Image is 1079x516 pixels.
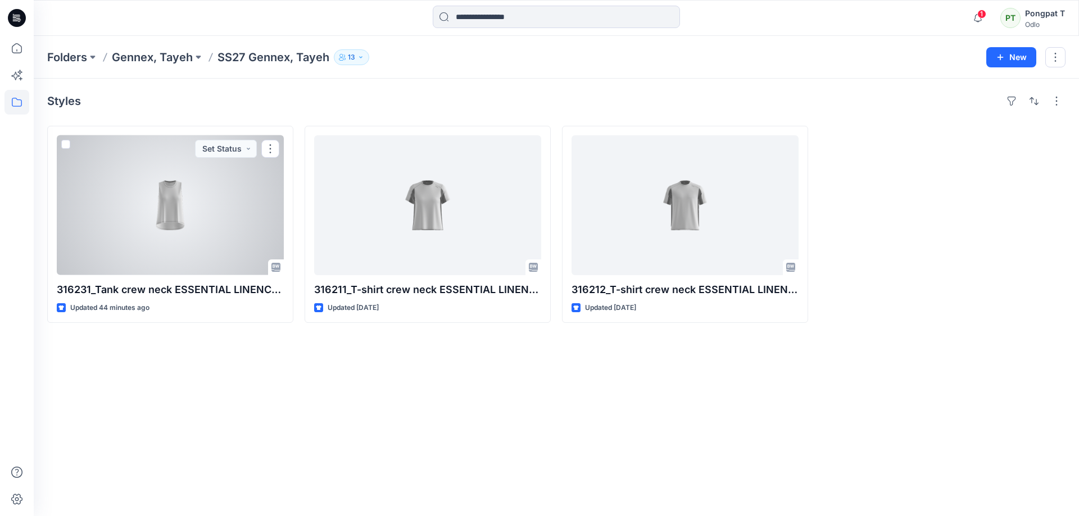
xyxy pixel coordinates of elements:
[348,51,355,63] p: 13
[572,135,799,275] a: 316212_T-shirt crew neck ESSENTIAL LINENCOOL_EP_YPT
[314,282,541,298] p: 316211_T-shirt crew neck ESSENTIAL LINENCOOL_EP_YPT
[572,282,799,298] p: 316212_T-shirt crew neck ESSENTIAL LINENCOOL_EP_YPT
[1025,20,1065,29] div: Odlo
[585,302,636,314] p: Updated [DATE]
[57,282,284,298] p: 316231_Tank crew neck ESSENTIAL LINENCOOL_EP_YPT
[314,135,541,275] a: 316211_T-shirt crew neck ESSENTIAL LINENCOOL_EP_YPT
[217,49,329,65] p: SS27 Gennex, Tayeh
[1000,8,1021,28] div: PT
[47,94,81,108] h4: Styles
[986,47,1036,67] button: New
[334,49,369,65] button: 13
[1025,7,1065,20] div: Pongpat T
[112,49,193,65] a: Gennex, Tayeh
[977,10,986,19] span: 1
[57,135,284,275] a: 316231_Tank crew neck ESSENTIAL LINENCOOL_EP_YPT
[47,49,87,65] a: Folders
[70,302,149,314] p: Updated 44 minutes ago
[328,302,379,314] p: Updated [DATE]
